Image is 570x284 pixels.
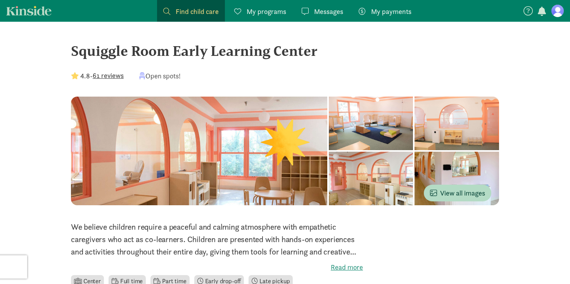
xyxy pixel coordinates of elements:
[71,40,499,61] div: Squiggle Room Early Learning Center
[314,6,343,17] span: Messages
[71,221,363,258] p: We believe children require a peaceful and calming atmosphere with empathetic caregivers who act ...
[371,6,411,17] span: My payments
[71,71,124,81] div: -
[71,263,363,272] label: Read more
[80,71,90,80] strong: 4.8
[176,6,219,17] span: Find child care
[424,185,491,201] button: View all images
[6,6,52,16] a: Kinside
[430,188,485,198] span: View all images
[93,70,124,81] button: 61 reviews
[139,71,181,81] div: Open spots!
[247,6,286,17] span: My programs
